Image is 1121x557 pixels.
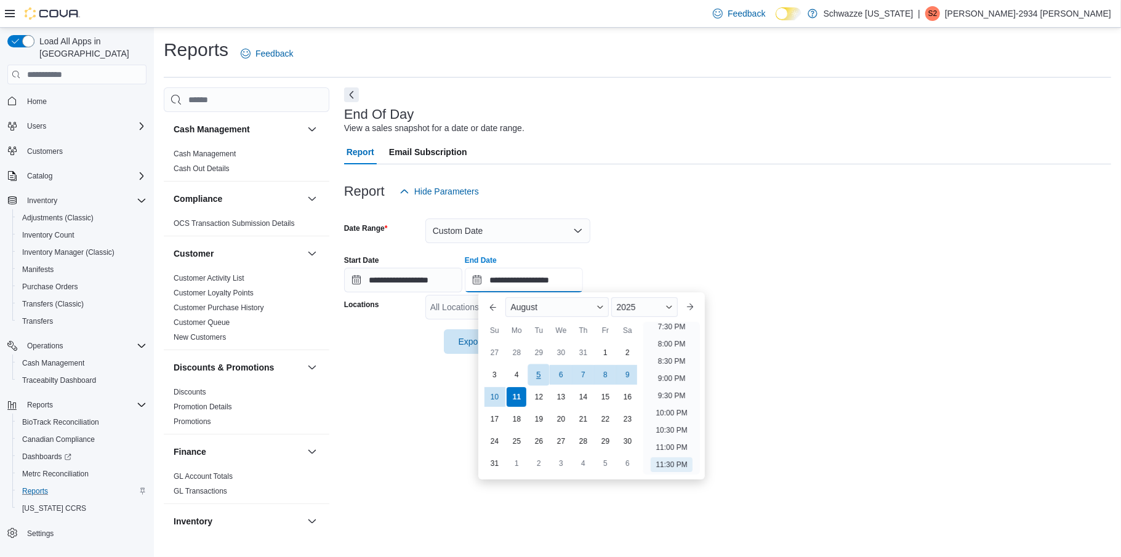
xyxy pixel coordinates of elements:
span: August [510,302,537,312]
div: day-11 [507,387,526,407]
div: day-4 [507,365,526,385]
span: Dashboards [17,449,147,464]
span: Home [27,97,47,106]
div: August, 2025 [483,342,638,475]
div: day-30 [617,431,637,451]
button: Finance [305,444,319,459]
span: Promotions [174,417,211,427]
button: Metrc Reconciliation [12,465,151,483]
p: Schwazze [US_STATE] [824,6,914,21]
a: GL Account Totals [174,472,233,481]
div: day-10 [484,387,504,407]
button: Inventory [22,193,62,208]
a: Cash Out Details [174,164,230,173]
div: day-18 [507,409,526,429]
button: Next month [680,297,700,317]
span: Feedback [255,47,293,60]
span: Cash Management [22,358,84,368]
img: Cova [25,7,80,20]
a: Settings [22,526,58,541]
span: Traceabilty Dashboard [17,373,147,388]
div: Tu [529,321,548,340]
button: Inventory [305,514,319,529]
div: day-6 [617,454,637,473]
div: day-31 [573,343,593,363]
p: | [918,6,920,21]
div: day-29 [529,343,548,363]
li: 8:00 PM [653,337,691,351]
label: Locations [344,300,379,310]
a: New Customers [174,333,226,342]
a: Cash Management [174,150,236,158]
span: Metrc Reconciliation [22,469,89,479]
li: 7:30 PM [653,319,691,334]
span: Washington CCRS [17,501,147,516]
div: day-9 [617,365,637,385]
span: Manifests [17,262,147,277]
button: Transfers [12,313,151,330]
span: Cash Management [17,356,147,371]
span: Email Subscription [389,140,467,164]
span: Users [22,119,147,134]
div: Button. Open the month selector. August is currently selected. [505,297,609,317]
div: View a sales snapshot for a date or date range. [344,122,524,135]
a: Cash Management [17,356,89,371]
ul: Time [643,322,699,475]
span: Dashboards [22,452,71,462]
span: [US_STATE] CCRS [22,503,86,513]
span: Reports [17,484,147,499]
div: day-13 [551,387,571,407]
span: 2025 [616,302,635,312]
span: Feedback [728,7,765,20]
button: Customers [2,142,151,160]
button: Transfers (Classic) [12,295,151,313]
span: Cash Management [174,149,236,159]
a: Dashboards [12,448,151,465]
span: Inventory Manager (Classic) [22,247,115,257]
span: Canadian Compliance [17,432,147,447]
li: 9:30 PM [653,388,691,403]
button: Finance [174,446,302,458]
div: day-7 [573,365,593,385]
div: day-27 [484,343,504,363]
span: OCS Transaction Submission Details [174,218,295,228]
button: Reports [22,398,58,412]
a: BioTrack Reconciliation [17,415,104,430]
button: Discounts & Promotions [174,361,302,374]
p: [PERSON_NAME]-2934 [PERSON_NAME] [945,6,1111,21]
button: Reports [12,483,151,500]
span: Transfers [17,314,147,329]
div: Su [484,321,504,340]
li: 11:00 PM [651,440,692,455]
div: day-16 [617,387,637,407]
div: day-2 [617,343,637,363]
button: Users [22,119,51,134]
div: Customer [164,271,329,350]
div: day-5 [595,454,615,473]
span: Report [347,140,374,164]
button: Home [2,92,151,110]
h3: Report [344,184,385,199]
h3: End Of Day [344,107,414,122]
div: Button. Open the year selector. 2025 is currently selected. [611,297,677,317]
div: day-24 [484,431,504,451]
li: 8:30 PM [653,354,691,369]
div: Finance [164,469,329,503]
label: Date Range [344,223,388,233]
button: Settings [2,524,151,542]
span: BioTrack Reconciliation [22,417,99,427]
div: day-8 [595,365,615,385]
div: day-4 [573,454,593,473]
button: Customer [174,247,302,260]
span: Operations [27,341,63,351]
div: Steven-2934 Fuentes [925,6,940,21]
a: Customer Activity List [174,274,244,283]
div: Cash Management [164,146,329,181]
h3: Finance [174,446,206,458]
li: 11:30 PM [651,457,692,472]
span: Purchase Orders [22,282,78,292]
button: Hide Parameters [395,179,484,204]
a: [US_STATE] CCRS [17,501,91,516]
div: day-23 [617,409,637,429]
